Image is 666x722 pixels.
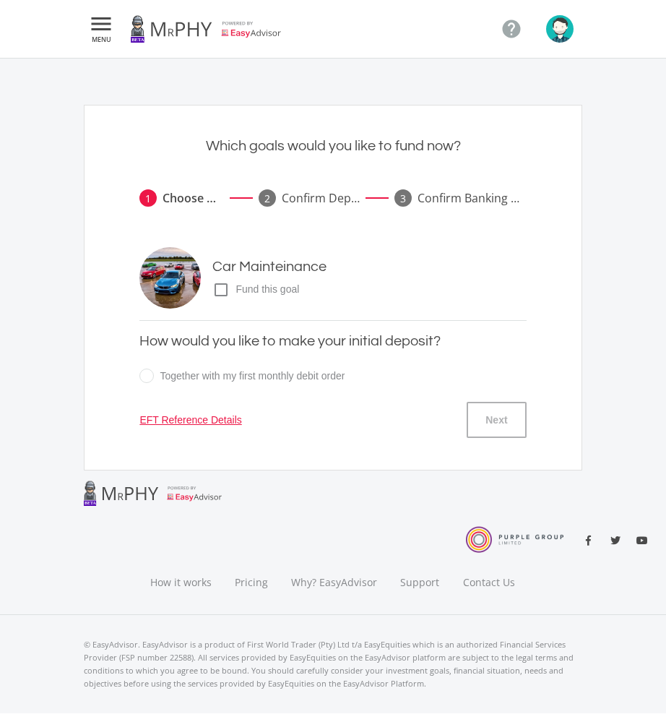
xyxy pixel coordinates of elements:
[282,189,360,207] div: Confirm Deposits
[84,14,118,43] button:  MENU
[139,367,345,385] label: Together with my first monthly debit order
[84,638,582,690] p: © EasyAdvisor. EasyAdvisor is a product of First World Trader (Pty) Ltd t/a EasyEquities which is...
[139,332,526,350] h2: How would you like to make your initial deposit?
[223,558,280,580] a: Pricing
[501,18,522,40] i: 
[467,402,526,438] button: Next
[212,258,326,275] h3: Car Mainteinance
[122,137,543,155] h2: Which goals would you like to fund now?
[495,12,528,46] a: 
[139,413,241,428] a: EFT Reference Details
[163,189,223,207] div: Choose Goals
[280,558,389,580] a: Why? EasyAdvisor
[264,192,270,205] span: 2
[88,15,114,33] i: 
[139,558,223,580] a: How it works
[418,189,526,207] div: Confirm Banking Details
[145,192,151,205] span: 1
[400,192,406,205] span: 3
[212,281,230,298] i: check_box_outline_blank
[230,282,326,297] span: Fund this goal
[451,558,528,580] a: Contact Us
[389,558,451,580] a: Support
[546,15,574,43] img: avatar.png
[88,36,114,43] span: MENU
